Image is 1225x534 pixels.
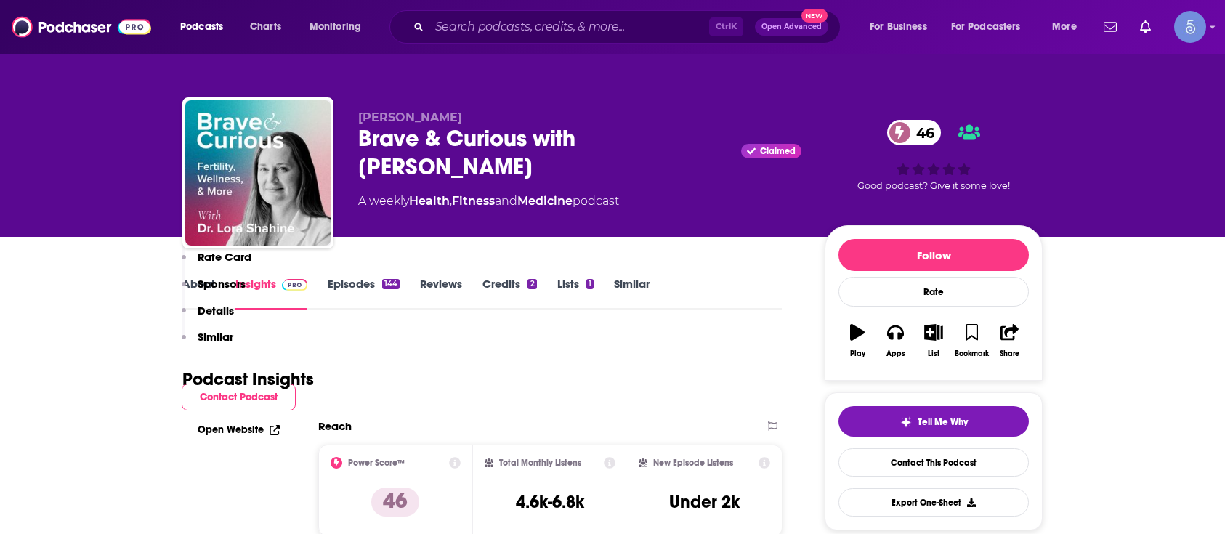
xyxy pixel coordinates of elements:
button: Show profile menu [1174,11,1206,43]
button: Follow [838,239,1029,271]
button: List [915,315,953,367]
a: Medicine [517,194,573,208]
button: Open AdvancedNew [755,18,828,36]
a: Reviews [420,277,462,310]
h2: Total Monthly Listens [499,458,581,468]
div: Bookmark [955,349,989,358]
input: Search podcasts, credits, & more... [429,15,709,39]
span: More [1052,17,1077,37]
div: 46Good podcast? Give it some love! [825,110,1043,201]
span: Good podcast? Give it some love! [857,180,1010,191]
button: open menu [942,15,1042,39]
div: Share [1000,349,1019,358]
img: Podchaser - Follow, Share and Rate Podcasts [12,13,151,41]
button: open menu [860,15,945,39]
span: Ctrl K [709,17,743,36]
p: Similar [198,330,233,344]
button: Export One-Sheet [838,488,1029,517]
a: Health [409,194,450,208]
button: tell me why sparkleTell Me Why [838,406,1029,437]
span: [PERSON_NAME] [358,110,462,124]
h2: New Episode Listens [653,458,733,468]
img: User Profile [1174,11,1206,43]
a: 46 [887,120,942,145]
h2: Reach [318,419,352,433]
a: Fitness [452,194,495,208]
div: 1 [586,279,594,289]
div: A weekly podcast [358,193,619,210]
h3: Under 2k [669,491,740,513]
a: Show notifications dropdown [1134,15,1157,39]
img: tell me why sparkle [900,416,912,428]
span: New [801,9,828,23]
button: Play [838,315,876,367]
span: Monitoring [310,17,361,37]
a: Similar [614,277,650,310]
span: For Business [870,17,927,37]
span: For Podcasters [951,17,1021,37]
button: Apps [876,315,914,367]
button: Details [182,304,234,331]
button: Sponsors [182,277,246,304]
span: , [450,194,452,208]
p: Details [198,304,234,317]
span: and [495,194,517,208]
div: Search podcasts, credits, & more... [403,10,854,44]
button: Bookmark [953,315,990,367]
div: Apps [886,349,905,358]
a: Charts [240,15,290,39]
span: Logged in as Spiral5-G1 [1174,11,1206,43]
button: Similar [182,330,233,357]
p: 46 [371,488,419,517]
button: open menu [299,15,380,39]
a: Contact This Podcast [838,448,1029,477]
button: Contact Podcast [182,384,296,410]
div: Rate [838,277,1029,307]
div: Play [850,349,865,358]
div: 2 [527,279,536,289]
button: Share [991,315,1029,367]
span: Tell Me Why [918,416,968,428]
p: Sponsors [198,277,246,291]
a: Episodes144 [328,277,400,310]
span: Podcasts [180,17,223,37]
a: Open Website [198,424,280,436]
a: Lists1 [557,277,594,310]
span: Open Advanced [761,23,822,31]
h3: 4.6k-6.8k [516,491,584,513]
span: 46 [902,120,942,145]
span: Claimed [760,147,796,155]
h2: Power Score™ [348,458,405,468]
button: open menu [1042,15,1095,39]
button: open menu [170,15,242,39]
div: 144 [382,279,400,289]
a: Credits2 [482,277,536,310]
span: Charts [250,17,281,37]
img: Brave & Curious with Dr Lora Shahine [185,100,331,246]
div: List [928,349,939,358]
a: Show notifications dropdown [1098,15,1123,39]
